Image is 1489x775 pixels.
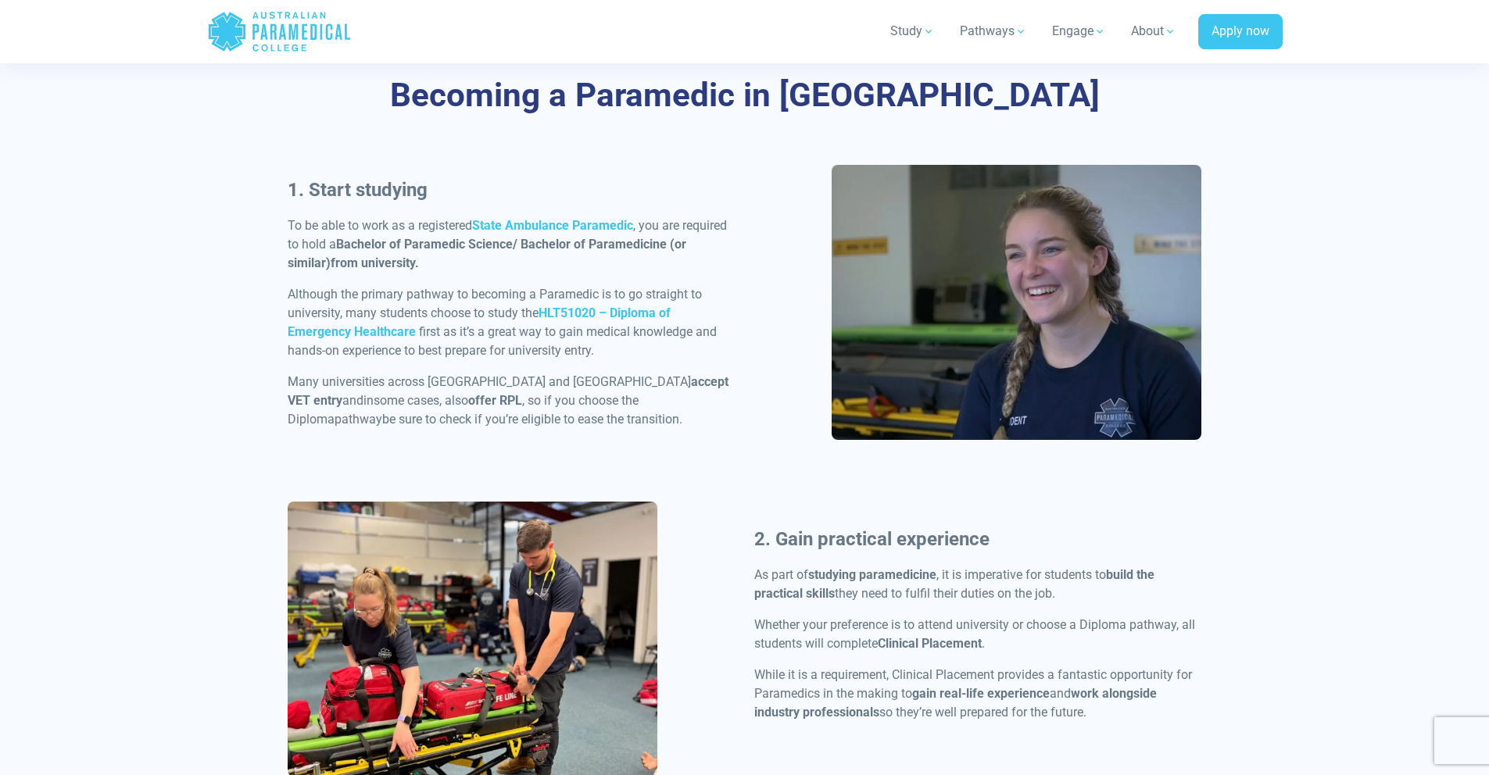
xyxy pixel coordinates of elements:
[288,285,736,360] p: Although the primary pathway to becoming a Paramedic is to go straight to university, many studen...
[912,686,1050,701] strong: gain real-life experience
[468,393,522,408] span: offer RPL
[374,393,468,408] span: some cases, also
[950,9,1036,53] a: Pathways
[207,6,352,57] a: Australian Paramedical College
[363,393,374,408] span: in
[881,9,944,53] a: Study
[1043,9,1115,53] a: Engage
[335,412,382,427] span: pathway
[754,528,990,550] b: 2. Gain practical experience
[808,567,936,582] strong: studying paramedicine
[288,393,639,427] span: , so if you choose the Diploma
[331,255,419,270] strong: from university.
[288,374,691,389] span: Many universities across [GEOGRAPHIC_DATA] and [GEOGRAPHIC_DATA]
[288,76,1202,116] h2: Becoming a Paramedic in [GEOGRAPHIC_DATA]
[754,686,1157,720] strong: work alongside industry professionals
[382,412,682,427] span: be sure to check if you’re eligible to ease the transition.
[878,636,982,651] strong: Clinical Placement
[754,567,1154,601] strong: build the practical skills
[1122,9,1186,53] a: About
[288,374,728,408] span: accept VET entry
[288,237,686,270] strong: Bachelor of Paramedic Science/ Bachelor of Paramedicine (or similar)
[288,179,428,201] strong: 1. Start studying
[754,666,1202,722] p: While it is a requirement, Clinical Placement provides a fantastic opportunity for Paramedics in ...
[288,305,671,339] a: HLT51020 – Diploma of Emergency Healthcare
[472,218,633,233] a: State Ambulance Paramedic
[754,616,1202,653] p: Whether your preference is to attend university or choose a Diploma pathway, all students will co...
[754,566,1202,603] p: As part of , it is imperative for students to they need to fulfil their duties on the job.
[1198,14,1283,50] a: Apply now
[342,393,363,408] span: and
[288,216,736,273] p: To be able to work as a registered , you are required to hold a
